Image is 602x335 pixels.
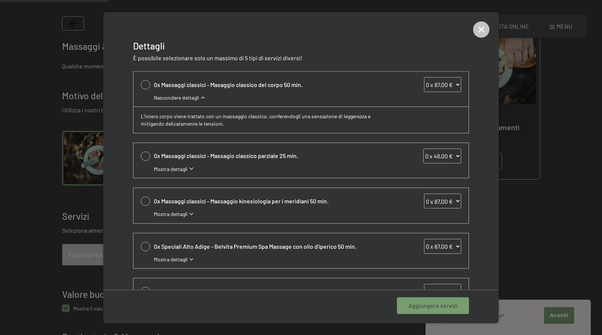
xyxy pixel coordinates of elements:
[154,80,384,88] span: 0x Massaggi classici - Masaggio classico del corpo 50 min.
[133,54,469,62] p: È possibile selezionare solo un massimo di 5 tipi di servizi diversi!
[154,242,384,250] span: 0x Speciali Alto Adige - Belvita Premium Spa Massage con olio d'iperico 50 min.
[154,165,188,173] span: Mostra dettagli
[154,255,188,263] span: Mostra dettagli
[408,302,457,310] span: Aggiungere servizi
[154,210,188,218] span: Mostra dettagli
[133,40,165,51] span: Dettagli
[154,152,384,160] span: 0x Massaggi classici - Massagio classico parziale 25 min.
[141,113,381,127] p: L’intero corpo viene trattato con un massaggio classico, conferendogli una sensazione di leggerez...
[154,94,199,101] span: Nascondere dettagli
[154,287,384,296] span: 0x RHEA cosmetics - Trattamento breve viso 50 min.
[154,197,384,205] span: 0x Massaggi classici - Massaggio kinesiologia per i meridiani 50 min.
